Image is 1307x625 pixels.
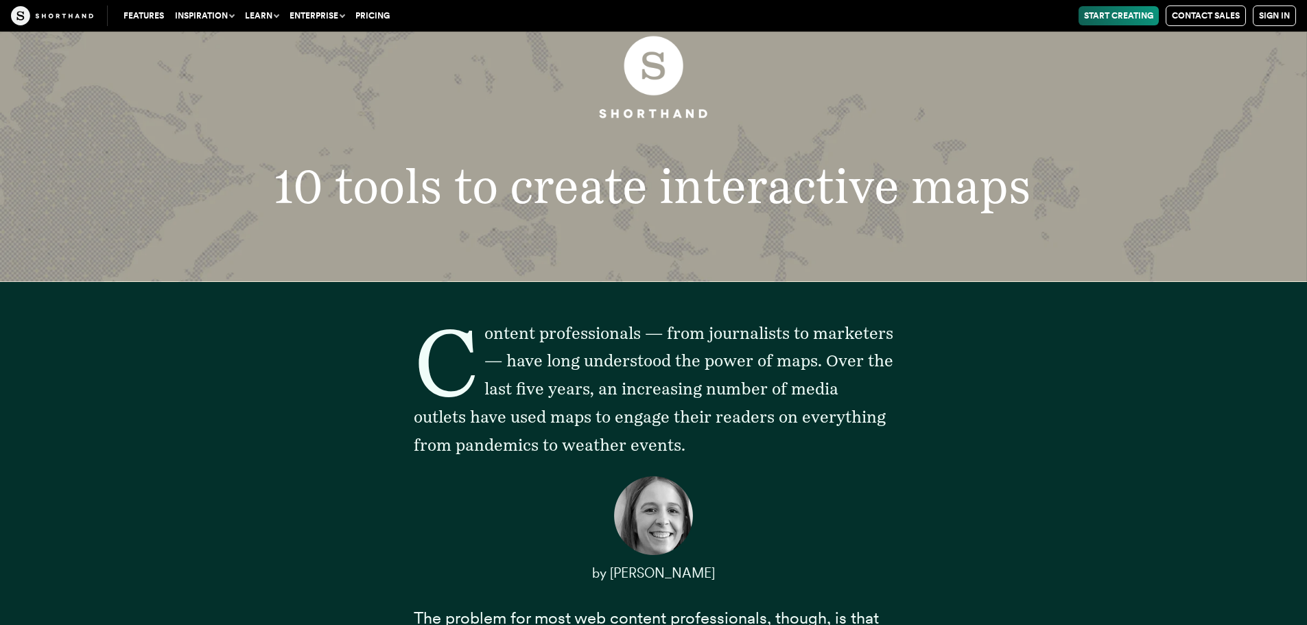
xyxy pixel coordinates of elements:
button: Inspiration [169,6,239,25]
h1: 10 tools to create interactive maps [207,163,1099,211]
a: Sign in [1253,5,1296,26]
p: by [PERSON_NAME] [414,559,894,588]
a: Start Creating [1079,6,1159,25]
button: Enterprise [284,6,350,25]
a: Pricing [350,6,395,25]
button: Learn [239,6,284,25]
a: Features [118,6,169,25]
span: Content professionals — from journalists to marketers — have long understood the power of maps. O... [414,323,893,455]
a: Contact Sales [1166,5,1246,26]
img: The Craft [11,6,93,25]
